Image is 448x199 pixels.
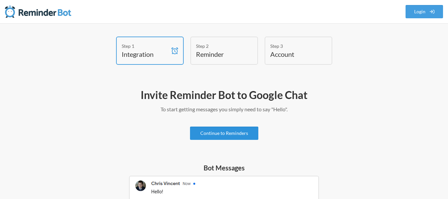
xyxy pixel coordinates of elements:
div: Step 1 [122,43,168,50]
h4: Integration [122,50,168,59]
div: Step 2 [196,43,242,50]
h2: Invite Reminder Bot to Google Chat [32,88,416,102]
a: Login [406,5,443,18]
div: Step 3 [270,43,317,50]
a: Continue to Reminders [190,127,258,140]
h5: Bot Messages [129,163,319,172]
h4: Account [270,50,317,59]
h4: Reminder [196,50,242,59]
img: Reminder Bot [5,5,71,18]
p: To start getting messages you simply need to say "Hello". [32,105,416,113]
